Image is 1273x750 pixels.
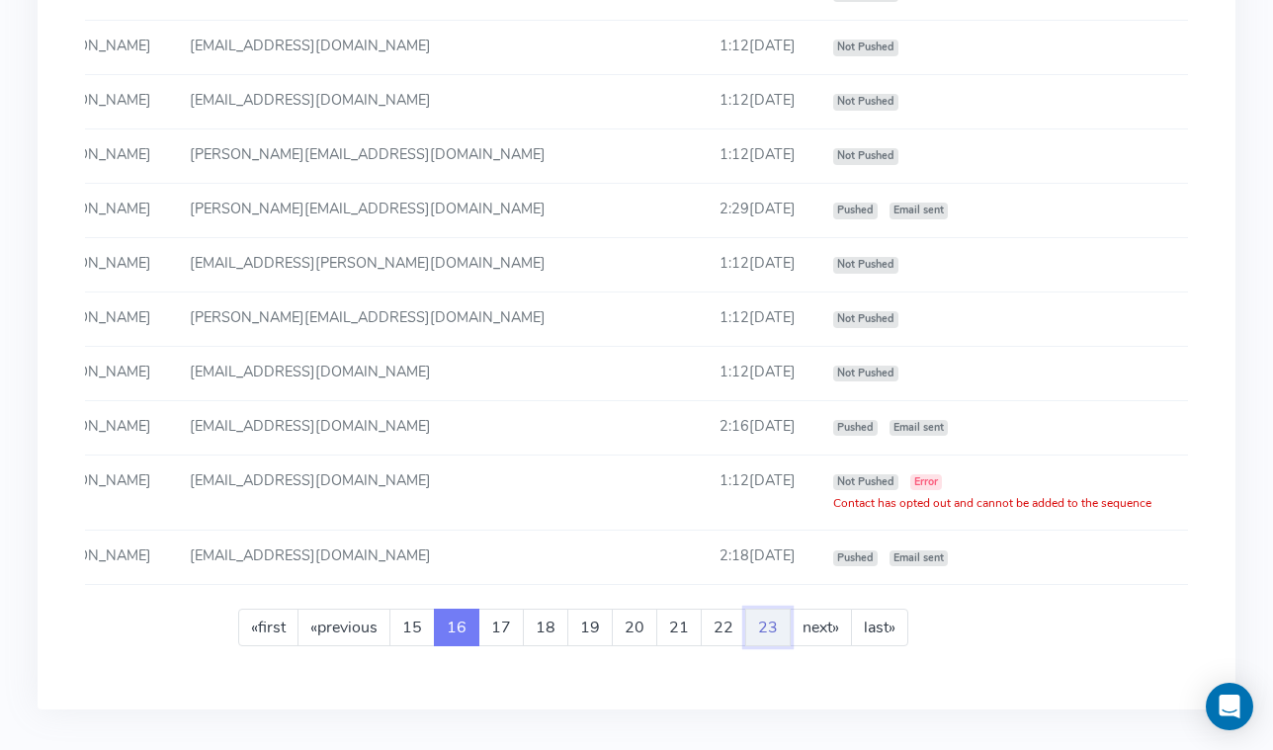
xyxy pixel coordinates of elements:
td: [EMAIL_ADDRESS][DOMAIN_NAME] [175,455,705,531]
td: 1:12[DATE] [705,20,817,74]
span: Error [910,474,943,490]
td: [EMAIL_ADDRESS][PERSON_NAME][DOMAIN_NAME] [175,237,705,292]
span: « [251,617,258,638]
span: Email sent [890,550,949,566]
td: [PERSON_NAME][EMAIL_ADDRESS][DOMAIN_NAME] [175,128,705,183]
td: 1:12[DATE] [705,237,817,292]
a: 17 [478,609,524,646]
span: Contact has opted out and cannot be added to the sequence [833,495,1151,511]
td: [EMAIL_ADDRESS][DOMAIN_NAME] [175,74,705,128]
td: [PERSON_NAME] [22,455,175,531]
td: 2:18[DATE] [705,531,817,585]
a: 21 [656,609,702,646]
a: previous [297,609,390,646]
td: [PERSON_NAME] [22,20,175,74]
td: [PERSON_NAME][EMAIL_ADDRESS][DOMAIN_NAME] [175,292,705,346]
td: 1:12[DATE] [705,128,817,183]
span: Not Pushed [833,40,898,55]
span: Pushed [833,550,878,566]
a: 15 [389,609,435,646]
a: next [790,609,852,646]
td: 1:12[DATE] [705,455,817,531]
td: [PERSON_NAME] [22,237,175,292]
td: 1:12[DATE] [705,74,817,128]
a: last [851,609,908,646]
span: » [832,617,839,638]
span: » [889,617,895,638]
td: [PERSON_NAME] [22,346,175,400]
td: 1:12[DATE] [705,292,817,346]
td: [PERSON_NAME] [22,292,175,346]
a: first [238,609,298,646]
td: 2:16[DATE] [705,400,817,455]
span: Pushed [833,420,878,436]
span: Email sent [890,203,949,218]
td: [EMAIL_ADDRESS][DOMAIN_NAME] [175,346,705,400]
td: [PERSON_NAME] [22,183,175,237]
span: Not Pushed [833,366,898,381]
td: [PERSON_NAME] [22,128,175,183]
td: 2:29[DATE] [705,183,817,237]
a: 23 [745,609,791,646]
td: [PERSON_NAME] [22,400,175,455]
td: [PERSON_NAME] [22,74,175,128]
td: [PERSON_NAME][EMAIL_ADDRESS][DOMAIN_NAME] [175,183,705,237]
td: [EMAIL_ADDRESS][DOMAIN_NAME] [175,531,705,585]
a: 20 [612,609,657,646]
span: Pushed [833,203,878,218]
div: Open Intercom Messenger [1206,683,1253,730]
td: [EMAIL_ADDRESS][DOMAIN_NAME] [175,20,705,74]
a: 18 [523,609,568,646]
span: Not Pushed [833,257,898,273]
span: Not Pushed [833,474,898,490]
td: [PERSON_NAME] [22,531,175,585]
span: Not Pushed [833,148,898,164]
a: 22 [701,609,746,646]
a: 16 [434,609,479,646]
span: Not Pushed [833,94,898,110]
span: Not Pushed [833,311,898,327]
td: [EMAIL_ADDRESS][DOMAIN_NAME] [175,400,705,455]
td: 1:12[DATE] [705,346,817,400]
a: 19 [567,609,613,646]
span: Email sent [890,420,949,436]
span: « [310,617,317,638]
